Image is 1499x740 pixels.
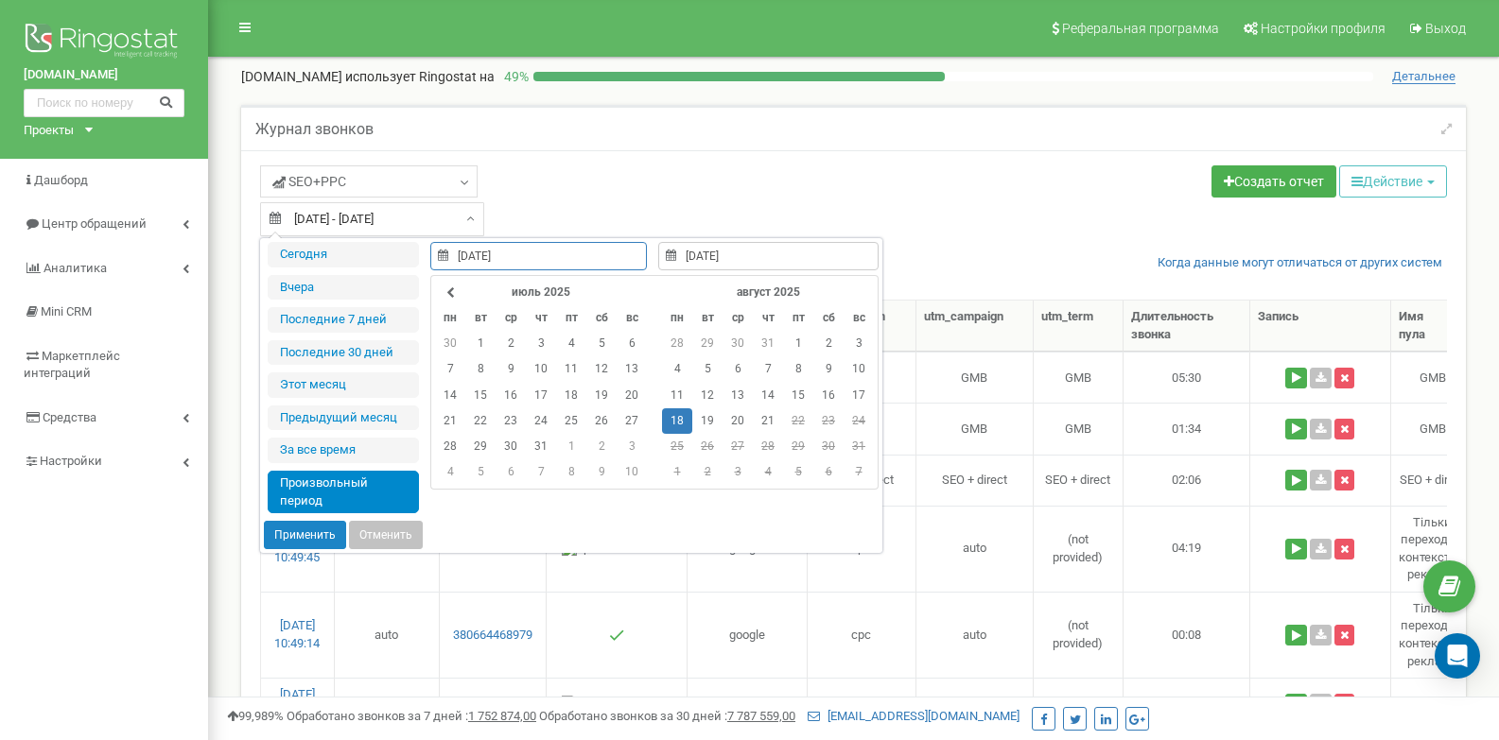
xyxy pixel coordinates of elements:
a: SEO+PPC [260,165,478,198]
th: Запись [1250,301,1391,352]
td: 5 [586,331,617,356]
th: ср [723,305,753,331]
span: Обработано звонков за 30 дней : [539,709,795,723]
td: 5 [692,356,723,382]
td: 04:19 [1124,506,1250,592]
th: ср [496,305,526,331]
td: 20 [723,408,753,434]
td: 31 [844,434,874,459]
div: Open Intercom Messenger [1435,633,1480,679]
th: utm_term [1034,301,1124,352]
a: [DOMAIN_NAME] [24,66,184,84]
td: GMB [916,678,1034,729]
button: Удалить запись [1334,419,1354,439]
td: auto [916,592,1034,678]
td: auto [916,506,1034,592]
td: 20 [617,383,647,408]
th: Имя пула [1391,301,1474,352]
td: 28 [435,434,465,459]
td: 3 [723,459,753,485]
td: 16 [496,383,526,408]
td: 1 [556,434,586,459]
td: 30 [496,434,526,459]
img: Ringostat logo [24,19,184,66]
td: GMB [335,678,440,729]
td: google [688,592,808,678]
td: 23 [813,408,844,434]
td: GMB [1034,403,1124,454]
td: 10 [844,356,874,382]
td: 30 [435,331,465,356]
td: 21 [435,408,465,434]
td: 30 [723,331,753,356]
td: GMB [1391,678,1474,729]
td: 7 [435,356,465,382]
li: Произвольный период [268,471,419,513]
a: [DATE] 10:49:14 [274,618,320,650]
th: сб [586,305,617,331]
th: пн [435,305,465,331]
td: 30 [813,434,844,459]
td: 15 [465,383,496,408]
td: 00:08 [1124,592,1250,678]
td: 5 [465,459,496,485]
td: auto [335,592,440,678]
td: GMB [916,352,1034,403]
p: [DOMAIN_NAME] [241,67,495,86]
span: Обработано звонков за 7 дней : [287,709,536,723]
td: 3 [617,434,647,459]
th: пт [783,305,813,331]
td: 17 [844,383,874,408]
td: 12 [692,383,723,408]
td: 13 [617,356,647,382]
td: 4 [556,331,586,356]
li: За все время [268,438,419,463]
button: Удалить запись [1334,625,1354,645]
button: Удалить запись [1334,539,1354,559]
u: 7 787 559,00 [727,709,795,723]
td: 1 [662,459,692,485]
a: Скачать [1310,625,1332,645]
th: чт [526,305,556,331]
td: 7 [844,459,874,485]
td: SEO + direct [1034,455,1124,506]
th: вс [617,305,647,331]
td: 28 [662,331,692,356]
button: Удалить запись [1334,694,1354,714]
td: 29 [465,434,496,459]
th: сб [813,305,844,331]
th: вт [692,305,723,331]
td: 27 [723,434,753,459]
a: Скачать [1310,368,1332,388]
span: Настройки [40,454,102,468]
th: вс [844,305,874,331]
td: 2 [813,331,844,356]
td: 8 [465,356,496,382]
td: GMB [1034,352,1124,403]
th: август 2025 [692,280,844,305]
td: 14 [435,383,465,408]
span: Аналитика [44,261,107,275]
span: Центр обращений [42,216,147,231]
span: Выход [1425,21,1466,36]
td: 31 [753,331,783,356]
th: utm_campaign [916,301,1034,352]
td: 6 [723,356,753,382]
td: SEO + direct [916,455,1034,506]
td: 16 [813,383,844,408]
td: 27 [617,408,647,434]
td: cpc [808,592,915,678]
td: 2 [692,459,723,485]
td: GMB [688,678,808,729]
a: Скачать [1310,694,1332,714]
span: SEO+PPC [272,172,346,191]
td: 8 [783,356,813,382]
td: 11 [662,383,692,408]
td: 26 [586,408,617,434]
td: 24 [526,408,556,434]
td: 6 [813,459,844,485]
td: 1 [465,331,496,356]
button: Действие [1339,165,1447,198]
td: GMB [916,403,1034,454]
td: 19 [586,383,617,408]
